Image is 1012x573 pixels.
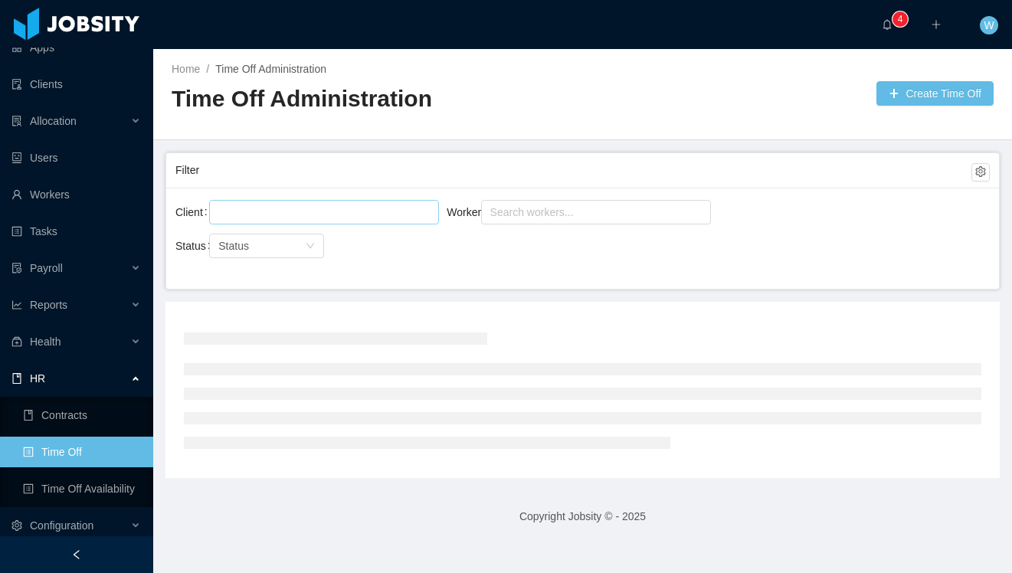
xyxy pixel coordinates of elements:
[218,240,249,252] span: Status
[486,203,494,221] input: Worker
[11,216,141,247] a: icon: profileTasks
[175,240,217,252] label: Status
[892,11,908,27] sup: 4
[11,116,22,126] i: icon: solution
[215,63,326,75] a: Time Off Administration
[11,263,22,273] i: icon: file-protect
[23,400,141,431] a: icon: bookContracts
[11,336,22,347] i: icon: medicine-box
[11,520,22,531] i: icon: setting
[172,63,200,75] a: Home
[984,16,994,34] span: W
[30,519,93,532] span: Configuration
[172,83,583,115] h2: Time Off Administration
[490,205,688,220] div: Search workers...
[153,490,1012,543] footer: Copyright Jobsity © - 2025
[876,81,994,106] button: icon: plusCreate Time Off
[214,203,222,221] input: Client
[30,262,63,274] span: Payroll
[30,336,61,348] span: Health
[11,373,22,384] i: icon: book
[447,206,492,218] label: Worker
[23,437,141,467] a: icon: profileTime Off
[11,69,141,100] a: icon: auditClients
[30,115,77,127] span: Allocation
[30,372,45,385] span: HR
[898,11,903,27] p: 4
[931,19,942,30] i: icon: plus
[206,63,209,75] span: /
[11,300,22,310] i: icon: line-chart
[971,163,990,182] button: icon: setting
[11,179,141,210] a: icon: userWorkers
[175,206,214,218] label: Client
[882,19,892,30] i: icon: bell
[175,156,971,185] div: Filter
[23,473,141,504] a: icon: profileTime Off Availability
[306,241,315,252] i: icon: down
[11,142,141,173] a: icon: robotUsers
[30,299,67,311] span: Reports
